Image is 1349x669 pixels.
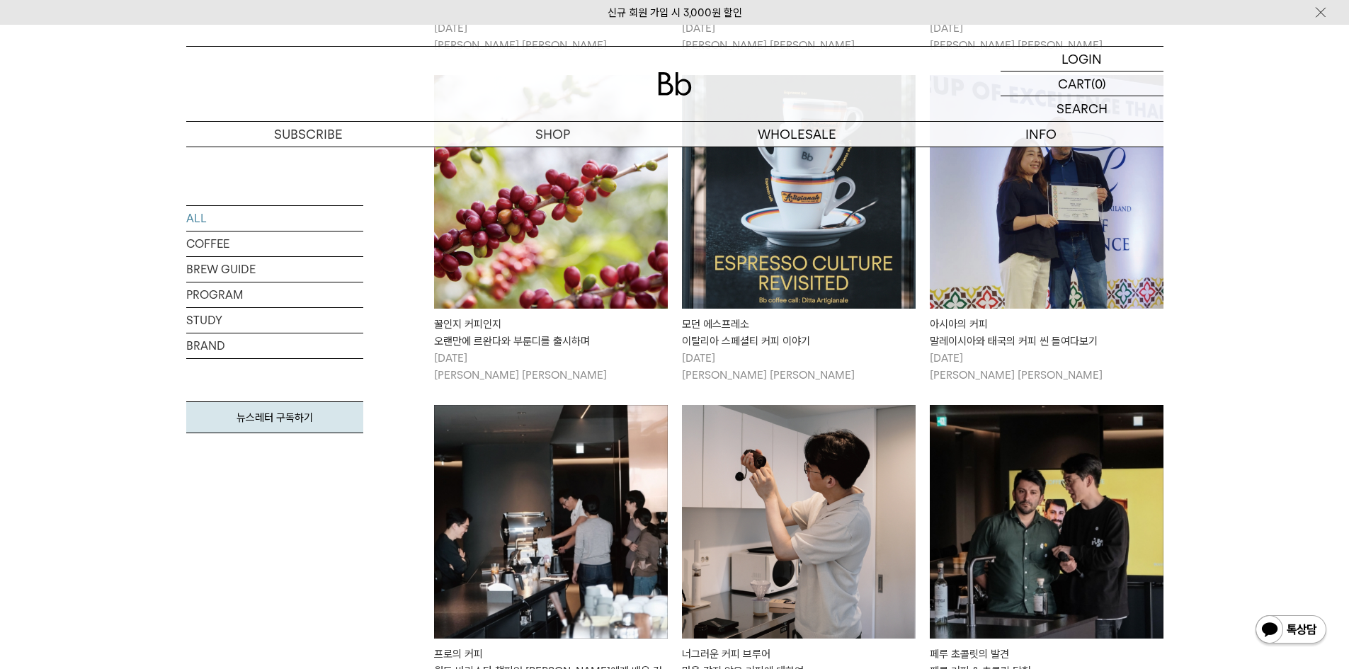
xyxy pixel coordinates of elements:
[682,405,916,639] img: 너그러운 커피 브루어마음 같지 않은 커피에 대하여
[1001,72,1163,96] a: CART (0)
[930,350,1163,384] p: [DATE] [PERSON_NAME] [PERSON_NAME]
[1057,96,1108,121] p: SEARCH
[608,6,742,19] a: 신규 회원 가입 시 3,000원 할인
[186,122,431,147] a: SUBSCRIBE
[930,75,1163,384] a: 아시아의 커피말레이시아와 태국의 커피 씬 들여다보기 아시아의 커피말레이시아와 태국의 커피 씬 들여다보기 [DATE][PERSON_NAME] [PERSON_NAME]
[919,122,1163,147] p: INFO
[186,257,363,282] a: BREW GUIDE
[1254,614,1328,648] img: 카카오톡 채널 1:1 채팅 버튼
[1058,72,1091,96] p: CART
[930,316,1163,350] div: 아시아의 커피 말레이시아와 태국의 커피 씬 들여다보기
[682,75,916,384] a: 모던 에스프레소이탈리아 스페셜티 커피 이야기 모던 에스프레소이탈리아 스페셜티 커피 이야기 [DATE][PERSON_NAME] [PERSON_NAME]
[434,316,668,350] div: 꿀인지 커피인지 오랜만에 르완다와 부룬디를 출시하며
[186,282,363,307] a: PROGRAM
[1091,72,1106,96] p: (0)
[186,333,363,358] a: BRAND
[1001,47,1163,72] a: LOGIN
[682,316,916,350] div: 모던 에스프레소 이탈리아 스페셜티 커피 이야기
[434,75,668,309] img: 꿀인지 커피인지오랜만에 르완다와 부룬디를 출시하며
[1061,47,1102,71] p: LOGIN
[186,206,363,231] a: ALL
[930,405,1163,639] img: 페루 초콜릿의 발견페루 커피 & 초콜릿 탐험
[434,75,668,384] a: 꿀인지 커피인지오랜만에 르완다와 부룬디를 출시하며 꿀인지 커피인지오랜만에 르완다와 부룬디를 출시하며 [DATE][PERSON_NAME] [PERSON_NAME]
[434,350,668,384] p: [DATE] [PERSON_NAME] [PERSON_NAME]
[682,75,916,309] img: 모던 에스프레소이탈리아 스페셜티 커피 이야기
[658,72,692,96] img: 로고
[930,75,1163,309] img: 아시아의 커피말레이시아와 태국의 커피 씬 들여다보기
[431,122,675,147] a: SHOP
[675,122,919,147] p: WHOLESALE
[186,401,363,433] a: 뉴스레터 구독하기
[434,405,668,639] img: 프로의 커피월드 바리스타 챔피언 엄보람님에게 배운 것
[186,231,363,256] a: COFFEE
[186,308,363,333] a: STUDY
[682,350,916,384] p: [DATE] [PERSON_NAME] [PERSON_NAME]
